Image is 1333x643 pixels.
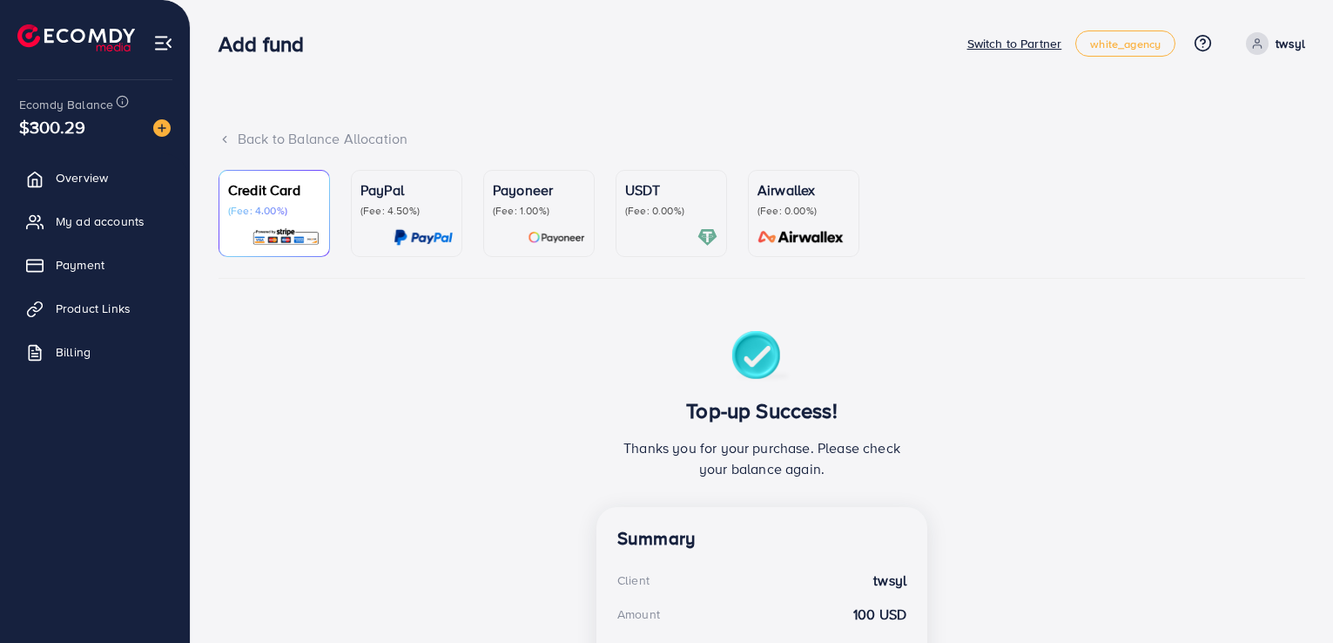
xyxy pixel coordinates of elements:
span: Payment [56,256,104,274]
span: My ad accounts [56,213,145,230]
img: card [752,227,850,247]
a: My ad accounts [13,204,177,239]
iframe: Chat [1259,565,1320,630]
div: Back to Balance Allocation [219,129,1305,149]
img: success [731,331,793,384]
img: card [528,227,585,247]
img: logo [17,24,135,51]
h3: Top-up Success! [617,398,906,423]
img: menu [153,33,173,53]
p: twsyl [1276,33,1305,54]
p: Airwallex [757,179,850,200]
img: card [697,227,717,247]
span: $300.29 [19,114,85,139]
a: Overview [13,160,177,195]
img: image [153,119,171,137]
h3: Add fund [219,31,318,57]
p: Credit Card [228,179,320,200]
span: Overview [56,169,108,186]
strong: twsyl [873,571,906,591]
div: Amount [617,606,660,623]
p: Thanks you for your purchase. Please check your balance again. [617,437,906,479]
span: white_agency [1090,38,1161,50]
strong: 100 USD [853,605,906,625]
p: (Fee: 0.00%) [757,204,850,218]
p: USDT [625,179,717,200]
p: (Fee: 4.50%) [360,204,453,218]
img: card [252,227,320,247]
span: Billing [56,343,91,361]
p: (Fee: 1.00%) [493,204,585,218]
a: white_agency [1075,30,1175,57]
a: Payment [13,247,177,282]
p: Switch to Partner [967,33,1062,54]
span: Product Links [56,300,131,317]
a: Billing [13,335,177,369]
p: PayPal [360,179,453,200]
img: card [394,227,453,247]
p: Payoneer [493,179,585,200]
div: Client [617,572,650,589]
a: Product Links [13,291,177,326]
a: twsyl [1239,32,1305,55]
p: (Fee: 4.00%) [228,204,320,218]
span: Ecomdy Balance [19,96,113,113]
h4: Summary [617,528,906,550]
p: (Fee: 0.00%) [625,204,717,218]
